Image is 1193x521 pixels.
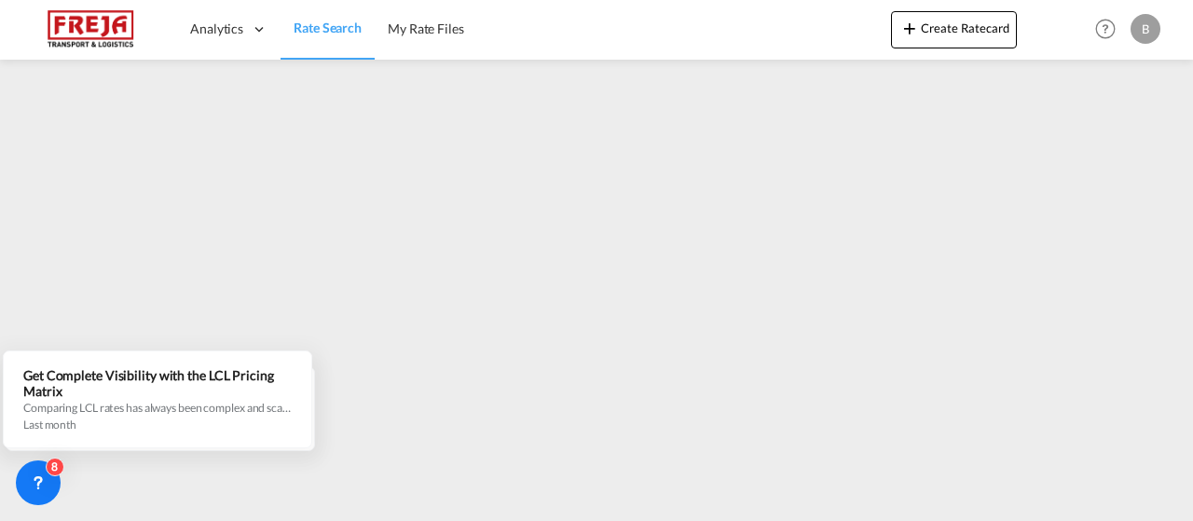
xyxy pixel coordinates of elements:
div: Help [1090,13,1131,47]
span: Analytics [190,20,243,38]
md-icon: icon-plus 400-fg [898,17,921,39]
span: My Rate Files [388,21,464,36]
div: B [1131,14,1160,44]
span: Help [1090,13,1121,45]
img: 586607c025bf11f083711d99603023e7.png [28,8,154,50]
span: Rate Search [294,20,362,35]
button: icon-plus 400-fgCreate Ratecard [891,11,1017,48]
